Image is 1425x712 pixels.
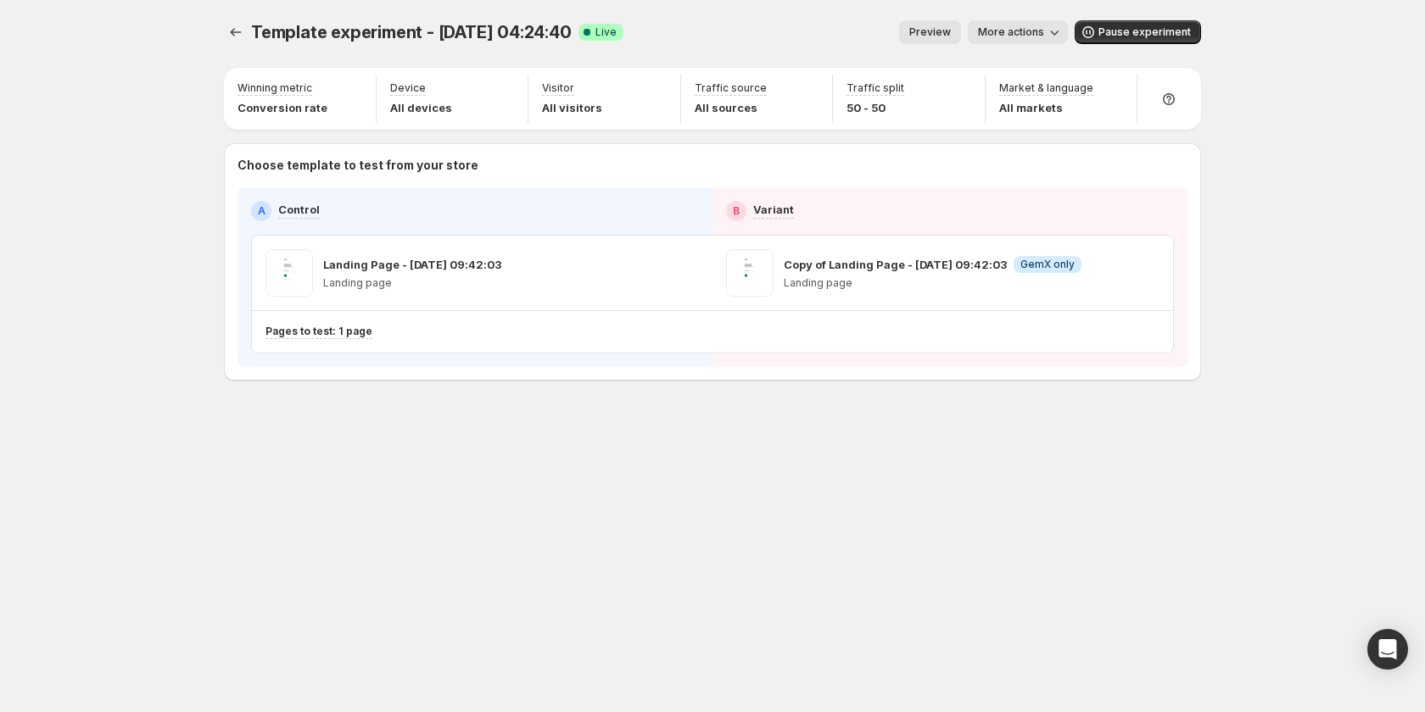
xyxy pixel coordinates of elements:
button: Preview [899,20,961,44]
p: All visitors [542,99,602,116]
span: Live [595,25,617,39]
p: Landing Page - [DATE] 09:42:03 [323,256,501,273]
h2: B [733,204,740,218]
button: Pause experiment [1075,20,1201,44]
p: Variant [753,201,794,218]
p: Device [390,81,426,95]
p: Copy of Landing Page - [DATE] 09:42:03 [784,256,1007,273]
span: GemX only [1020,258,1075,271]
p: Landing page [784,276,1081,290]
p: Traffic split [847,81,904,95]
img: Landing Page - Apr 16, 09:42:03 [265,249,313,297]
h2: A [258,204,265,218]
p: Visitor [542,81,574,95]
p: Market & language [999,81,1093,95]
p: All sources [695,99,767,116]
p: Landing page [323,276,501,290]
p: Choose template to test from your store [237,157,1187,174]
p: Conversion rate [237,99,327,116]
span: Pause experiment [1098,25,1191,39]
div: Open Intercom Messenger [1367,629,1408,670]
span: Template experiment - [DATE] 04:24:40 [251,22,572,42]
button: More actions [968,20,1068,44]
p: All markets [999,99,1093,116]
img: Copy of Landing Page - Apr 16, 09:42:03 [726,249,774,297]
span: Preview [909,25,951,39]
p: Winning metric [237,81,312,95]
button: Experiments [224,20,248,44]
p: Pages to test: 1 page [265,325,372,338]
p: Traffic source [695,81,767,95]
p: Control [278,201,320,218]
p: All devices [390,99,452,116]
p: 50 - 50 [847,99,904,116]
span: More actions [978,25,1044,39]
